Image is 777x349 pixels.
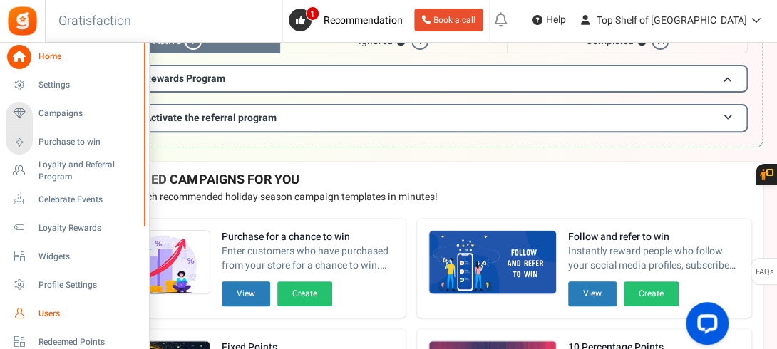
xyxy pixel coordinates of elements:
h3: Gratisfaction [43,7,147,36]
span: Recommendation [324,13,403,28]
span: Instantly reward people who follow your social media profiles, subscribe to your newsletters and ... [568,244,741,273]
span: Settings [38,79,138,91]
button: View [568,281,617,306]
span: Widgets [38,251,138,263]
button: Create [277,281,332,306]
a: 1 Recommendation [289,9,408,31]
strong: Follow and refer to win [568,230,741,244]
a: Loyalty and Referral Program [6,159,143,183]
span: Users [38,308,138,320]
span: Top Shelf of [GEOGRAPHIC_DATA] [597,13,747,28]
p: Preview and launch recommended holiday season campaign templates in minutes! [71,190,751,204]
a: Home [6,45,143,69]
span: Activate the referral program [145,110,277,125]
span: Celebrate Events [38,194,138,206]
span: Redeemed Points [38,336,138,348]
span: Home [38,51,138,63]
a: Campaigns [6,102,143,126]
img: Recommended Campaigns [429,231,556,295]
a: Celebrate Events [6,187,143,212]
img: Gratisfaction [6,5,38,37]
button: View [222,281,270,306]
strong: Purchase for a chance to win [222,230,394,244]
span: Loyalty and Referral Program [38,159,143,183]
span: Loyalty Rewards [38,222,138,234]
a: Users [6,301,143,325]
a: Settings [6,73,143,98]
span: Loyalty Rewards Program [109,71,225,86]
span: 1 [306,6,319,21]
a: Profile Settings [6,273,143,297]
span: Enter customers who have purchased from your store for a chance to win. Increase sales and AOV. [222,244,394,273]
span: Profile Settings [38,279,138,291]
a: Purchase to win [6,130,143,155]
span: FAQs [755,259,774,286]
h4: RECOMMENDED CAMPAIGNS FOR YOU [71,173,751,187]
button: Create [624,281,679,306]
span: Campaigns [38,108,138,120]
a: Help [527,9,572,31]
a: Loyalty Rewards [6,216,143,240]
span: Help [542,13,566,27]
span: Purchase to win [38,136,138,148]
a: Book a call [414,9,483,31]
a: Widgets [6,244,143,269]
